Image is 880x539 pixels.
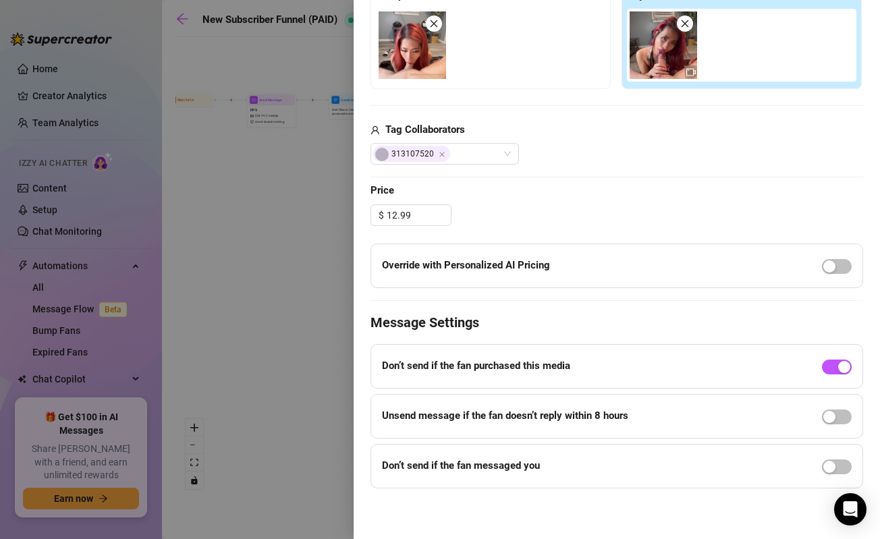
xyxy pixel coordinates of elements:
[686,67,696,77] span: video-camera
[385,123,465,136] strong: Tag Collaborators
[382,409,628,422] strong: Unsend message if the fan doesn’t reply within 8 hours
[373,146,450,162] span: 313107520
[370,184,394,196] strong: Price
[387,205,451,225] input: Free
[379,11,446,79] img: media
[439,151,445,158] span: Close
[630,11,697,79] img: media
[382,459,540,472] strong: Don’t send if the fan messaged you
[370,122,380,138] span: user
[382,360,570,372] strong: Don’t send if the fan purchased this media
[370,313,863,332] h4: Message Settings
[834,493,867,526] div: Open Intercom Messenger
[382,259,550,271] strong: Override with Personalized AI Pricing
[680,19,690,28] span: close
[429,19,439,28] span: close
